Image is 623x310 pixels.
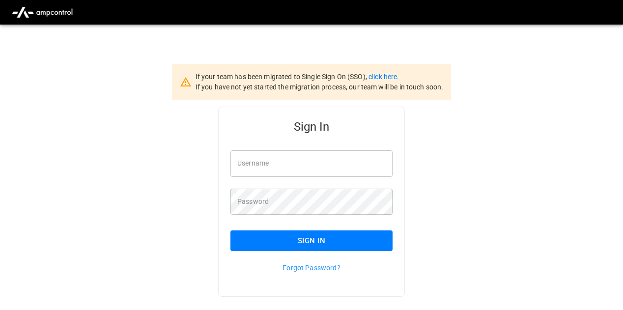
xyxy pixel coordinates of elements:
[230,230,393,251] button: Sign In
[8,3,77,22] img: ampcontrol.io logo
[196,73,368,81] span: If your team has been migrated to Single Sign On (SSO),
[230,263,393,273] p: Forgot Password?
[368,73,399,81] a: click here.
[230,119,393,135] h5: Sign In
[196,83,444,91] span: If you have not yet started the migration process, our team will be in touch soon.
